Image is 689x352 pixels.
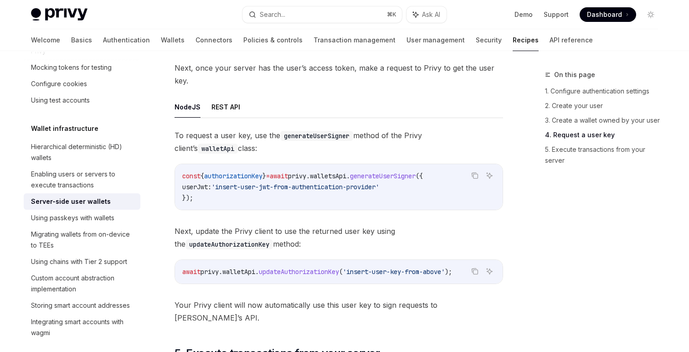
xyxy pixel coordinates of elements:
[222,268,255,276] span: walletApi
[24,210,140,226] a: Using passkeys with wallets
[195,29,232,51] a: Connectors
[31,300,130,311] div: Storing smart account addresses
[280,131,353,141] code: generateUserSigner
[31,273,135,295] div: Custom account abstraction implementation
[266,172,270,180] span: =
[24,59,140,76] a: Mocking tokens for testing
[31,8,87,21] img: light logo
[185,239,273,249] code: updateAuthorizationKey
[416,172,423,180] span: ({
[24,226,140,254] a: Migrating wallets from on-device to TEEs
[24,139,140,166] a: Hierarchical deterministic (HD) wallets
[31,123,98,134] h5: Wallet infrastructure
[544,10,569,19] a: Support
[211,183,379,191] span: 'insert-user-jwt-from-authentication-provider'
[545,84,665,98] a: 1. Configure authentication settings
[259,268,339,276] span: updateAuthorizationKey
[406,29,465,51] a: User management
[31,316,135,338] div: Integrating smart accounts with wagmi
[255,268,259,276] span: .
[175,225,503,250] span: Next, update the Privy client to use the returned user key using the method:
[103,29,150,51] a: Authentication
[31,169,135,191] div: Enabling users or servers to execute transactions
[554,69,595,80] span: On this page
[350,172,416,180] span: generateUserSigner
[545,98,665,113] a: 2. Create your user
[643,7,658,22] button: Toggle dark mode
[24,166,140,193] a: Enabling users or servers to execute transactions
[201,268,219,276] span: privy
[469,170,481,181] button: Copy the contents from the code block
[24,92,140,109] a: Using test accounts
[182,194,193,202] span: });
[31,212,114,223] div: Using passkeys with wallets
[387,11,396,18] span: ⌘ K
[201,172,204,180] span: {
[175,62,503,87] span: Next, once your server has the user’s access token, make a request to Privy to get the user key.
[545,142,665,168] a: 5. Execute transactions from your server
[343,268,445,276] span: 'insert-user-key-from-above'
[161,29,185,51] a: Wallets
[24,314,140,341] a: Integrating smart accounts with wagmi
[219,268,222,276] span: .
[422,10,440,19] span: Ask AI
[242,6,402,23] button: Search...⌘K
[310,172,346,180] span: walletsApi
[204,172,262,180] span: authorizationKey
[587,10,622,19] span: Dashboard
[31,229,135,251] div: Migrating wallets from on-device to TEEs
[24,254,140,270] a: Using chains with Tier 2 support
[550,29,593,51] a: API reference
[71,29,92,51] a: Basics
[175,299,503,324] span: Your Privy client will now automatically use this user key to sign requests to [PERSON_NAME]’s API.
[24,193,140,210] a: Server-side user wallets
[580,7,636,22] a: Dashboard
[31,141,135,163] div: Hierarchical deterministic (HD) wallets
[483,265,495,277] button: Ask AI
[262,172,266,180] span: }
[545,113,665,128] a: 3. Create a wallet owned by your user
[24,76,140,92] a: Configure cookies
[24,270,140,297] a: Custom account abstraction implementation
[211,96,240,118] button: REST API
[314,29,396,51] a: Transaction management
[260,9,285,20] div: Search...
[31,78,87,89] div: Configure cookies
[182,172,201,180] span: const
[270,172,288,180] span: await
[514,10,533,19] a: Demo
[306,172,310,180] span: .
[175,96,201,118] button: NodeJS
[24,297,140,314] a: Storing smart account addresses
[346,172,350,180] span: .
[288,172,306,180] span: privy
[198,144,238,154] code: walletApi
[31,196,111,207] div: Server-side user wallets
[31,256,127,267] div: Using chains with Tier 2 support
[182,183,211,191] span: userJwt:
[476,29,502,51] a: Security
[31,29,60,51] a: Welcome
[339,268,343,276] span: (
[175,129,503,155] span: To request a user key, use the method of the Privy client’s class:
[243,29,303,51] a: Policies & controls
[31,95,90,106] div: Using test accounts
[469,265,481,277] button: Copy the contents from the code block
[513,29,539,51] a: Recipes
[445,268,452,276] span: );
[182,268,201,276] span: await
[483,170,495,181] button: Ask AI
[406,6,447,23] button: Ask AI
[545,128,665,142] a: 4. Request a user key
[31,62,112,73] div: Mocking tokens for testing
